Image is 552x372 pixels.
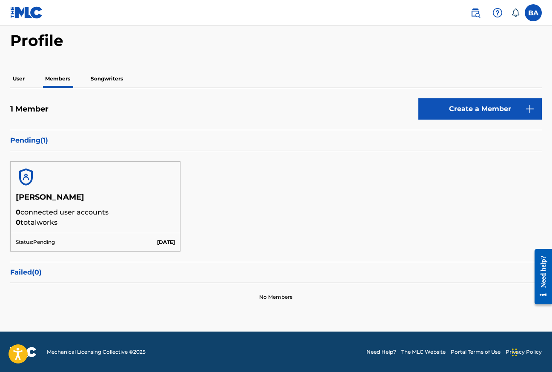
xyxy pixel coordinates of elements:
[528,243,552,311] iframe: Resource Center
[88,70,126,88] p: Songwriters
[16,208,20,216] span: 0
[451,348,501,356] a: Portal Terms of Use
[525,104,535,114] img: 9d2ae6d4665cec9f34b9.svg
[16,207,175,217] p: connected user accounts
[16,238,55,246] p: Status: Pending
[10,135,542,146] p: Pending ( 1 )
[489,4,506,21] div: Help
[509,331,552,372] iframe: Chat Widget
[492,8,503,18] img: help
[401,348,446,356] a: The MLC Website
[43,70,73,88] p: Members
[10,6,43,19] img: MLC Logo
[259,293,292,301] p: No Members
[10,267,542,278] p: Failed ( 0 )
[10,31,542,50] h2: Profile
[10,347,37,357] img: logo
[10,104,49,114] h5: 1 Member
[16,192,175,207] h5: [PERSON_NAME]
[10,70,27,88] p: User
[418,98,542,120] a: Create a Member
[47,348,146,356] span: Mechanical Licensing Collective © 2025
[512,340,517,365] div: Drag
[16,217,175,228] p: total works
[525,4,542,21] div: User Menu
[467,4,484,21] a: Public Search
[16,167,36,187] img: account
[366,348,396,356] a: Need Help?
[16,218,20,226] span: 0
[506,348,542,356] a: Privacy Policy
[470,8,480,18] img: search
[157,238,175,246] p: [DATE]
[511,9,520,17] div: Notifications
